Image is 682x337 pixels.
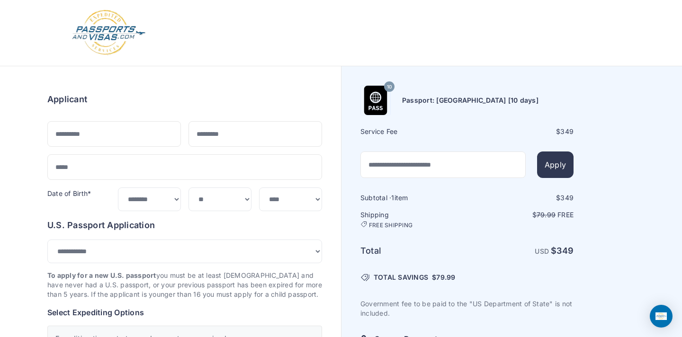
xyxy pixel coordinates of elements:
span: USD [535,247,549,255]
div: $ [468,193,574,203]
h6: Select Expediting Options [47,307,322,318]
div: Open Intercom Messenger [650,305,673,328]
h6: Passport: [GEOGRAPHIC_DATA] [10 days] [402,96,538,105]
h6: U.S. Passport Application [47,219,322,232]
div: $ [468,127,574,136]
strong: To apply for a new U.S. passport [47,271,156,279]
img: Logo [71,9,146,56]
span: 349 [560,127,574,135]
span: 349 [556,246,574,256]
h6: Service Fee [360,127,466,136]
p: you must be at least [DEMOGRAPHIC_DATA] and have never had a U.S. passport, or your previous pass... [47,271,322,299]
span: 10 [387,81,392,93]
h6: Total [360,244,466,257]
h6: Shipping [360,210,466,229]
span: 79.99 [436,273,455,281]
button: Apply [537,151,574,178]
span: Free [557,211,574,219]
p: Government fee to be paid to the "US Department of State" is not included. [360,299,574,318]
label: Date of Birth* [47,189,91,197]
span: FREE SHIPPING [369,222,413,229]
h6: Applicant [47,93,87,106]
p: $ [468,210,574,220]
span: $ [432,273,455,282]
strong: $ [551,246,574,256]
h6: Subtotal · item [360,193,466,203]
span: 79.99 [537,211,556,219]
span: 1 [391,194,394,202]
img: Product Name [361,86,390,115]
span: TOTAL SAVINGS [374,273,428,282]
span: 349 [560,194,574,202]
